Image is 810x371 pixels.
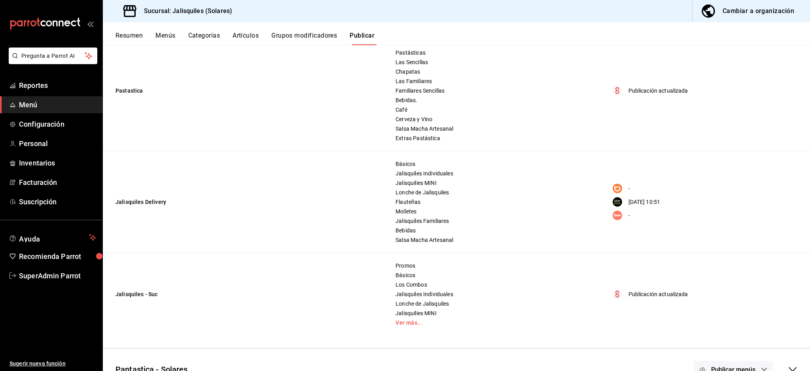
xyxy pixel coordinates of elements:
div: navigation tabs [115,32,810,45]
td: Jalisquiles Delivery [103,151,386,253]
span: Familiares Sencillas [396,88,588,93]
span: Menú [19,99,96,110]
td: Pastastica [103,30,386,151]
span: Lonche de Jalisquiles [396,190,588,195]
span: Jalisquiles Individuales [396,171,588,176]
span: Café [396,107,588,112]
span: Salsa Macha Artesanal [396,237,588,243]
span: Jalisquiles Familiares [396,218,588,224]
p: Publicación actualizada [628,290,688,299]
span: Bebidas. [396,97,588,103]
td: Jalisquiles - Suc [103,253,386,336]
a: Ver más... [396,320,588,325]
button: Resumen [115,32,143,45]
span: Inventarios [19,158,96,168]
span: Jalisquilies MINI [396,310,588,316]
span: Promos [396,263,588,268]
button: Artículos [233,32,259,45]
span: Suscripción [19,196,96,207]
span: Salsa Macha Artesanal [396,126,588,131]
div: Cambiar a organización [723,6,794,17]
span: Reportes [19,80,96,91]
span: Lonche de Jalisquiles [396,301,588,306]
p: - [628,185,630,193]
button: Menús [155,32,175,45]
span: Bebidas [396,228,588,233]
a: Pregunta a Parrot AI [6,57,97,66]
span: Ayuda [19,233,86,242]
span: Chapatas [396,69,588,74]
p: - [628,211,630,220]
p: [DATE] 10:51 [628,198,660,206]
h3: Sucursal: Jalisquiles (Solares) [138,6,232,16]
p: Publicación actualizada [628,87,688,95]
span: Personal [19,138,96,149]
button: Categorías [188,32,220,45]
span: Básicos [396,161,588,167]
span: Las Sencillas [396,59,588,65]
span: Básicos [396,272,588,278]
span: Sugerir nueva función [9,360,96,368]
span: Configuración [19,119,96,129]
button: Publicar [350,32,375,45]
button: Grupos modificadores [271,32,337,45]
span: Facturación [19,177,96,188]
span: Los Combos [396,282,588,287]
span: Recomienda Parrot [19,251,96,262]
button: open_drawer_menu [87,21,93,27]
span: Pregunta a Parrot AI [21,52,85,60]
button: Pregunta a Parrot AI [9,48,97,64]
span: Promo [396,40,588,46]
span: Pastásticas [396,50,588,55]
span: Jalisquilies MINI [396,180,588,186]
span: Extras Pastástica [396,135,588,141]
span: Jalisquiles Individuales [396,291,588,297]
span: SuperAdmin Parrot [19,270,96,281]
span: Las Familiares [396,78,588,84]
span: Flauteñas [396,199,588,205]
span: Molletes [396,209,588,214]
table: menu maker table for brand [103,19,810,335]
span: Cerveza y Vino [396,116,588,122]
